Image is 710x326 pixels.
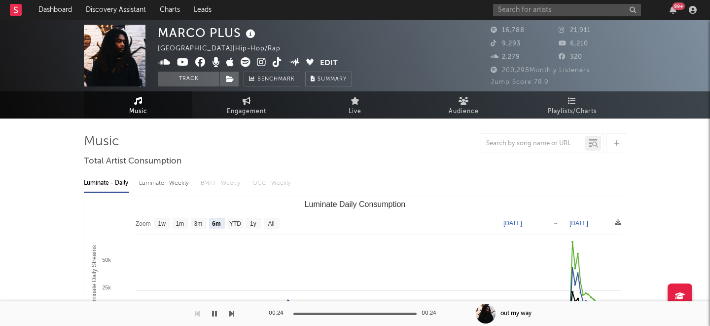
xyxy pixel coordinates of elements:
text: All [268,220,274,227]
text: 25k [102,285,111,290]
div: 99 + [673,2,685,10]
input: Search for artists [493,4,641,16]
span: 320 [559,54,582,60]
div: out my way [500,309,532,318]
span: 9,293 [491,41,521,47]
a: Engagement [192,91,301,119]
span: 6,210 [559,41,588,47]
span: 21,911 [559,27,591,34]
a: Audience [409,91,518,119]
button: Track [158,72,219,86]
span: Benchmark [257,74,295,85]
text: YTD [229,220,241,227]
span: Audience [449,106,479,118]
text: 3m [194,220,203,227]
span: Music [129,106,147,118]
text: 1w [158,220,166,227]
a: Benchmark [244,72,300,86]
span: Playlists/Charts [548,106,597,118]
text: Zoom [136,220,151,227]
text: Luminate Daily Streams [91,245,98,308]
text: 6m [212,220,220,227]
span: Total Artist Consumption [84,156,181,167]
text: [DATE] [503,220,522,227]
span: 16,788 [491,27,525,34]
text: 1m [176,220,184,227]
div: Luminate - Daily [84,175,129,192]
div: [GEOGRAPHIC_DATA] | Hip-Hop/Rap [158,43,292,55]
button: Summary [305,72,352,86]
span: Summary [318,77,347,82]
a: Live [301,91,409,119]
button: Edit [320,57,338,70]
text: 1y [250,220,256,227]
a: Playlists/Charts [518,91,626,119]
text: Luminate Daily Consumption [305,200,406,208]
div: Luminate - Weekly [139,175,191,192]
text: [DATE] [569,220,588,227]
span: Jump Score: 78.9 [491,79,549,85]
button: 99+ [670,6,676,14]
a: Music [84,91,192,119]
text: → [553,220,559,227]
div: 00:24 [269,308,288,320]
span: Live [349,106,361,118]
input: Search by song name or URL [481,140,585,148]
span: 200,298 Monthly Listeners [491,67,590,74]
text: 50k [102,257,111,263]
span: Engagement [227,106,266,118]
div: 00:24 [422,308,441,320]
span: 2,279 [491,54,520,60]
div: MARCO PLUS [158,25,258,41]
